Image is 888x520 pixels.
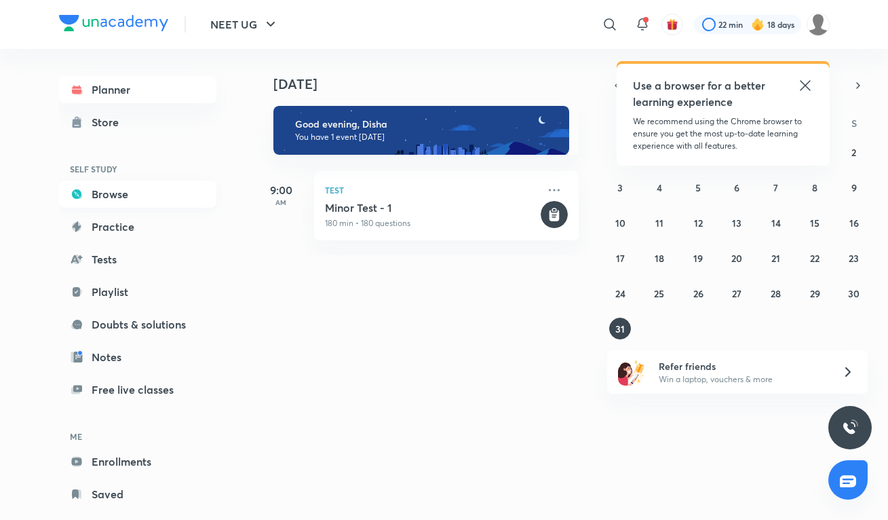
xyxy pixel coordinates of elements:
abbr: August 20, 2025 [731,252,742,265]
button: August 19, 2025 [687,247,709,269]
a: Free live classes [59,376,216,403]
abbr: August 10, 2025 [615,217,625,229]
button: August 5, 2025 [687,177,709,198]
button: August 26, 2025 [687,282,709,304]
abbr: August 13, 2025 [732,217,741,229]
button: August 2, 2025 [843,141,865,163]
a: Playlist [59,278,216,305]
abbr: August 23, 2025 [849,252,859,265]
button: August 8, 2025 [804,177,826,198]
h5: Minor Test - 1 [325,201,538,215]
p: 180 min • 180 questions [325,217,538,229]
button: August 17, 2025 [609,247,631,269]
button: August 10, 2025 [609,212,631,234]
img: referral [618,358,645,386]
abbr: August 25, 2025 [654,287,664,300]
abbr: August 12, 2025 [694,217,703,229]
abbr: August 9, 2025 [851,181,857,194]
h6: ME [59,425,216,448]
button: August 28, 2025 [765,282,787,304]
img: ttu [842,420,858,436]
abbr: August 22, 2025 [810,252,819,265]
button: August 7, 2025 [765,177,787,198]
p: We recommend using the Chrome browser to ensure you get the most up-to-date learning experience w... [633,115,813,152]
abbr: August 28, 2025 [771,287,781,300]
abbr: August 5, 2025 [695,181,701,194]
button: August 22, 2025 [804,247,826,269]
h6: Good evening, Disha [295,118,557,130]
button: August 30, 2025 [843,282,865,304]
p: You have 1 event [DATE] [295,132,557,143]
button: August 27, 2025 [726,282,748,304]
button: August 20, 2025 [726,247,748,269]
h5: Use a browser for a better learning experience [633,77,768,110]
abbr: Saturday [851,117,857,130]
a: Saved [59,481,216,508]
button: August 31, 2025 [609,318,631,339]
h5: 9:00 [254,182,309,198]
p: Test [325,182,538,198]
abbr: August 18, 2025 [655,252,664,265]
a: Notes [59,343,216,371]
button: August 25, 2025 [649,282,670,304]
abbr: August 8, 2025 [812,181,817,194]
p: AM [254,198,309,206]
abbr: August 17, 2025 [616,252,625,265]
button: August 4, 2025 [649,177,670,198]
h6: Refer friends [659,359,826,373]
a: Practice [59,213,216,240]
button: August 23, 2025 [843,247,865,269]
abbr: August 2, 2025 [851,146,856,159]
a: Company Logo [59,15,168,35]
div: Store [92,114,127,130]
button: August 13, 2025 [726,212,748,234]
button: August 9, 2025 [843,177,865,198]
button: August 29, 2025 [804,282,826,304]
button: August 14, 2025 [765,212,787,234]
abbr: August 16, 2025 [849,217,859,229]
a: Tests [59,246,216,273]
button: August 3, 2025 [609,177,631,198]
button: avatar [661,14,683,35]
a: Planner [59,76,216,103]
h6: SELF STUDY [59,157,216,181]
button: August 11, 2025 [649,212,670,234]
abbr: August 15, 2025 [810,217,819,229]
a: Browse [59,181,216,208]
button: NEET UG [202,11,287,38]
img: avatar [666,18,678,31]
abbr: August 7, 2025 [773,181,778,194]
abbr: August 14, 2025 [771,217,781,229]
img: streak [751,18,765,31]
abbr: August 30, 2025 [848,287,860,300]
abbr: August 4, 2025 [657,181,662,194]
a: Doubts & solutions [59,311,216,338]
abbr: August 29, 2025 [810,287,820,300]
button: August 6, 2025 [726,177,748,198]
a: Store [59,109,216,136]
button: August 16, 2025 [843,212,865,234]
img: Disha C [807,13,830,36]
abbr: August 26, 2025 [693,287,703,300]
h4: [DATE] [273,76,592,92]
button: August 24, 2025 [609,282,631,304]
abbr: August 3, 2025 [617,181,623,194]
abbr: August 6, 2025 [734,181,739,194]
abbr: August 24, 2025 [615,287,625,300]
abbr: August 27, 2025 [732,287,741,300]
img: Company Logo [59,15,168,31]
a: Enrollments [59,448,216,475]
button: August 15, 2025 [804,212,826,234]
abbr: August 19, 2025 [693,252,703,265]
button: August 12, 2025 [687,212,709,234]
button: August 21, 2025 [765,247,787,269]
abbr: August 21, 2025 [771,252,780,265]
abbr: August 11, 2025 [655,217,663,229]
button: August 18, 2025 [649,247,670,269]
img: evening [273,106,569,155]
abbr: August 31, 2025 [615,322,625,335]
p: Win a laptop, vouchers & more [659,373,826,386]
